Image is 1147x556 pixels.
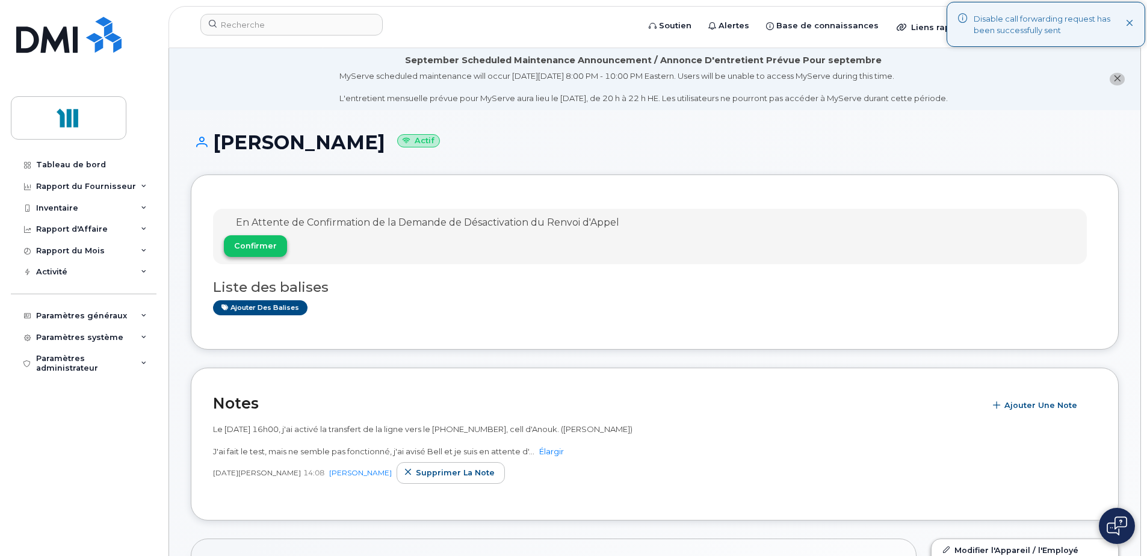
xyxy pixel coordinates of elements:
img: Open chat [1107,516,1127,536]
span: Le [DATE] 16h00, j'ai activé la transfert de la ligne vers le [PHONE_NUMBER], cell d'Anouk. ([PER... [213,424,632,456]
div: MyServe scheduled maintenance will occur [DATE][DATE] 8:00 PM - 10:00 PM Eastern. Users will be u... [339,70,948,104]
a: Ajouter des balises [213,300,308,315]
span: [DATE][PERSON_NAME] [213,468,301,478]
a: [PERSON_NAME] [329,468,392,477]
button: Ajouter une Note [985,395,1087,416]
span: Supprimer la note [416,467,495,478]
span: Confirmer [234,240,277,252]
a: Élargir [539,446,564,456]
small: Actif [397,134,440,148]
button: close notification [1110,73,1125,85]
span: Ajouter une Note [1004,400,1077,411]
h2: Notes [213,394,979,412]
span: En Attente de Confirmation de la Demande de Désactivation du Renvoi d'Appel [236,217,619,228]
h1: [PERSON_NAME] [191,132,1119,153]
button: Supprimer la note [397,462,505,484]
h3: Liste des balises [213,280,1096,295]
div: Disable call forwarding request has been successfully sent [974,13,1126,36]
button: Confirmer [224,235,287,257]
span: 14:08 [303,468,324,478]
div: September Scheduled Maintenance Announcement / Annonce D'entretient Prévue Pour septembre [405,54,882,67]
